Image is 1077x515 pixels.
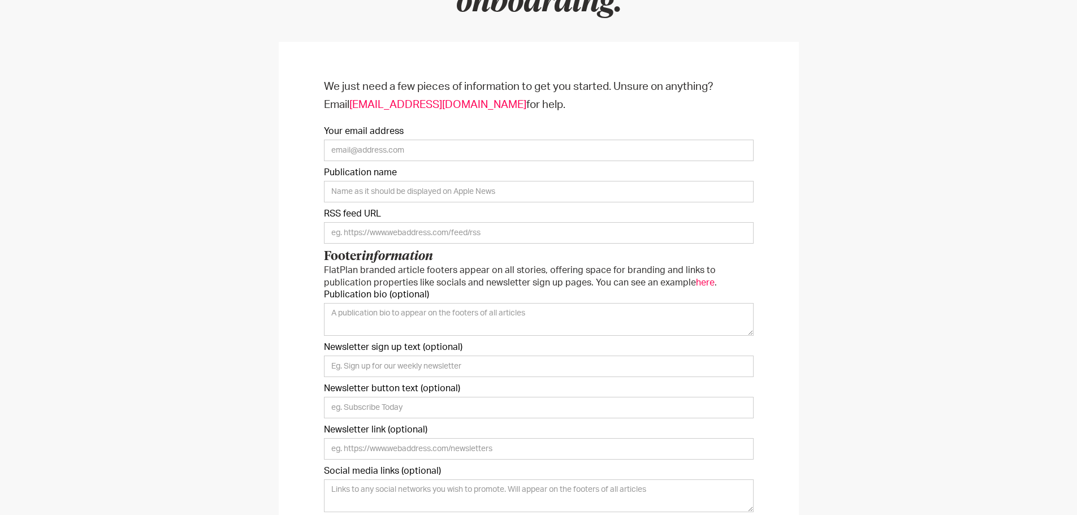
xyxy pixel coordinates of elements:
[324,249,754,264] h3: Footer
[324,356,754,377] input: Eg. Sign up for our weekly newsletter
[349,99,526,110] a: [EMAIL_ADDRESS][DOMAIN_NAME]
[324,264,754,289] p: FlatPlan branded article footers appear on all stories, offering space for branding and links to ...
[324,289,754,300] label: Publication bio (optional)
[324,465,754,477] label: Social media links (optional)
[324,383,754,394] label: Newsletter button text (optional)
[324,397,754,418] input: eg. Subscribe Today
[696,278,715,287] a: here
[324,181,754,202] input: Name as it should be displayed on Apple News
[362,250,433,263] em: information
[324,424,754,435] label: Newsletter link (optional)
[324,78,754,114] p: We just need a few pieces of information to get you started. Unsure on anything? Email for help.
[324,167,754,178] label: Publication name
[324,341,754,353] label: Newsletter sign up text (optional)
[324,125,754,137] label: Your email address
[324,222,754,244] input: eg. https://www.webaddress.com/feed/rss
[324,438,754,460] input: eg. https://www.webaddress.com/newsletters
[324,208,754,219] label: RSS feed URL
[324,140,754,161] input: email@address.com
